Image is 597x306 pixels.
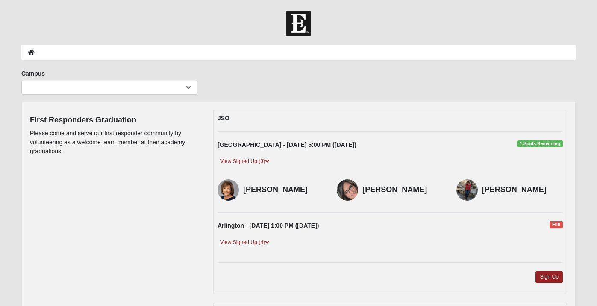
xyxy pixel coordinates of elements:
img: Mary Anne Jacobs [218,179,239,201]
img: Sherri Jester [456,179,478,201]
img: Cindy Deal [337,179,358,201]
strong: JSO [218,115,229,122]
a: View Signed Up (4) [218,238,272,247]
span: 1 Spots Remaining [517,140,563,147]
h4: First Responders Graduation [30,116,200,125]
span: Full [550,221,563,228]
h4: [PERSON_NAME] [482,185,563,195]
a: View Signed Up (3) [218,157,272,166]
a: Sign Up [535,271,563,283]
strong: Arlington - [DATE] 1:00 PM ([DATE]) [218,222,319,229]
h4: [PERSON_NAME] [362,185,443,195]
h4: [PERSON_NAME] [243,185,324,195]
label: Campus [21,69,45,78]
strong: [GEOGRAPHIC_DATA] - [DATE] 5:00 PM ([DATE]) [218,141,356,148]
p: Please come and serve our first responder community by volunteering as a welcome team member at t... [30,129,200,156]
img: Church of Eleven22 Logo [286,11,311,36]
